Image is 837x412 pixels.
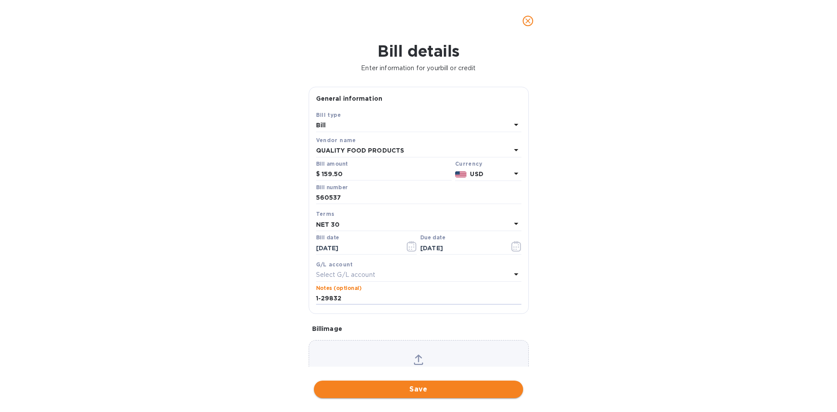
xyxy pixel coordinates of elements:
h1: Bill details [7,42,830,60]
b: Currency [455,160,482,167]
b: Vendor name [316,137,356,143]
input: Select date [316,242,398,255]
img: USD [455,171,467,177]
label: Bill number [316,185,347,190]
b: NET 30 [316,221,340,228]
b: G/L account [316,261,353,268]
b: Terms [316,211,335,217]
label: Bill amount [316,161,347,167]
b: Bill type [316,112,341,118]
input: Enter notes [316,292,521,305]
span: Save [321,384,516,395]
p: Enter information for your bill or credit [7,64,830,73]
input: Due date [420,242,503,255]
label: Due date [420,235,445,241]
b: QUALITY FOOD PRODUCTS [316,147,405,154]
button: Save [314,381,523,398]
label: Bill date [316,235,339,241]
input: $ Enter bill amount [322,168,452,181]
b: USD [470,170,483,177]
b: Bill [316,122,326,129]
b: General information [316,95,383,102]
div: $ [316,168,322,181]
input: Enter bill number [316,191,521,204]
label: Notes (optional) [316,286,362,291]
p: Bill image [312,324,525,333]
p: Select G/L account [316,270,375,279]
button: close [517,10,538,31]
